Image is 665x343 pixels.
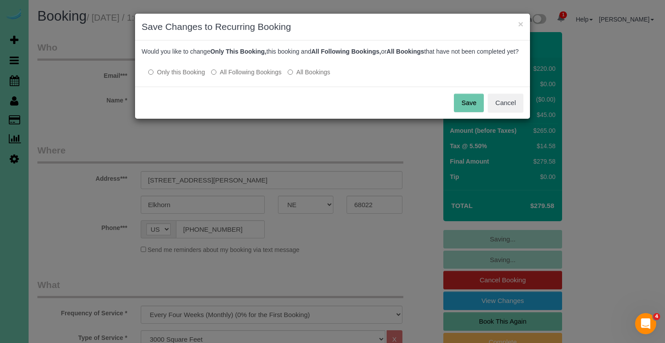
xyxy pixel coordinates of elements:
label: All bookings that have not been completed yet will be changed. [288,68,330,77]
input: All Bookings [288,69,293,75]
button: Cancel [488,94,523,112]
iframe: Intercom live chat [635,313,656,334]
h3: Save Changes to Recurring Booking [142,20,523,33]
input: All Following Bookings [211,69,216,75]
button: Save [454,94,484,112]
label: All other bookings in the series will remain the same. [148,68,205,77]
button: × [518,19,523,29]
input: Only this Booking [148,69,153,75]
p: Would you like to change this booking and or that have not been completed yet? [142,47,523,56]
b: Only This Booking, [210,48,267,55]
b: All Following Bookings, [311,48,381,55]
label: This and all the bookings after it will be changed. [211,68,281,77]
span: 4 [653,313,660,320]
b: All Bookings [387,48,424,55]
